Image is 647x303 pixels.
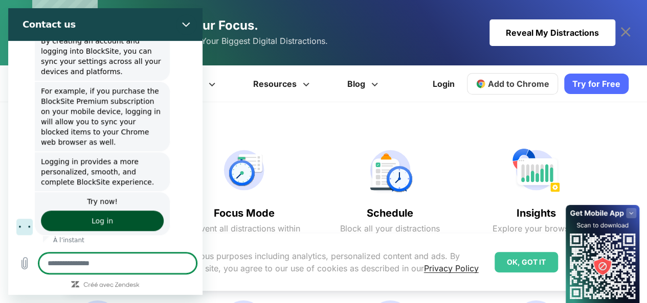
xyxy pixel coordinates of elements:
[188,207,300,219] text: Focus Mode
[33,148,155,179] span: Logging in provides a more personalized, smooth, and complete BlockSite experience.
[33,202,155,223] a: Log in
[330,65,398,102] a: Blog
[334,207,447,219] text: Schedule
[488,79,549,89] span: Add to Chrome
[168,6,188,27] button: Fermer
[467,73,558,95] a: Add to Chrome
[83,206,105,219] span: Log in
[476,79,486,89] img: chrome-icon.svg
[14,10,164,22] h2: Contact us
[424,263,479,273] a: Privacy Policy
[33,28,155,68] span: By creating an account and logging into BlockSite, you can sync your settings across all your dev...
[427,72,461,96] a: Login
[495,252,558,272] div: OK, GOT IT
[6,245,27,265] button: Charger un fichier
[8,8,203,295] iframe: Fenêtre de messagerie
[33,188,155,198] span: Try now!
[45,228,76,236] p: À l’instant
[105,250,486,274] p: We Use Cookies for various purposes including analytics, personalized content and ads. By continu...
[75,274,131,281] a: Créé avec Zendesk : Visitez le site Web de Zendesk dans un nouvel onglet
[123,34,328,49] span: Discover and Block Your Biggest Digital Distractions.
[564,74,629,94] a: Try for Free
[33,78,155,139] span: For example, if you purchase the BlockSite Premium subscription on your mobile device, logging in...
[480,207,592,219] text: Insights
[236,65,330,102] a: Resources
[489,19,615,46] div: Reveal My Distractions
